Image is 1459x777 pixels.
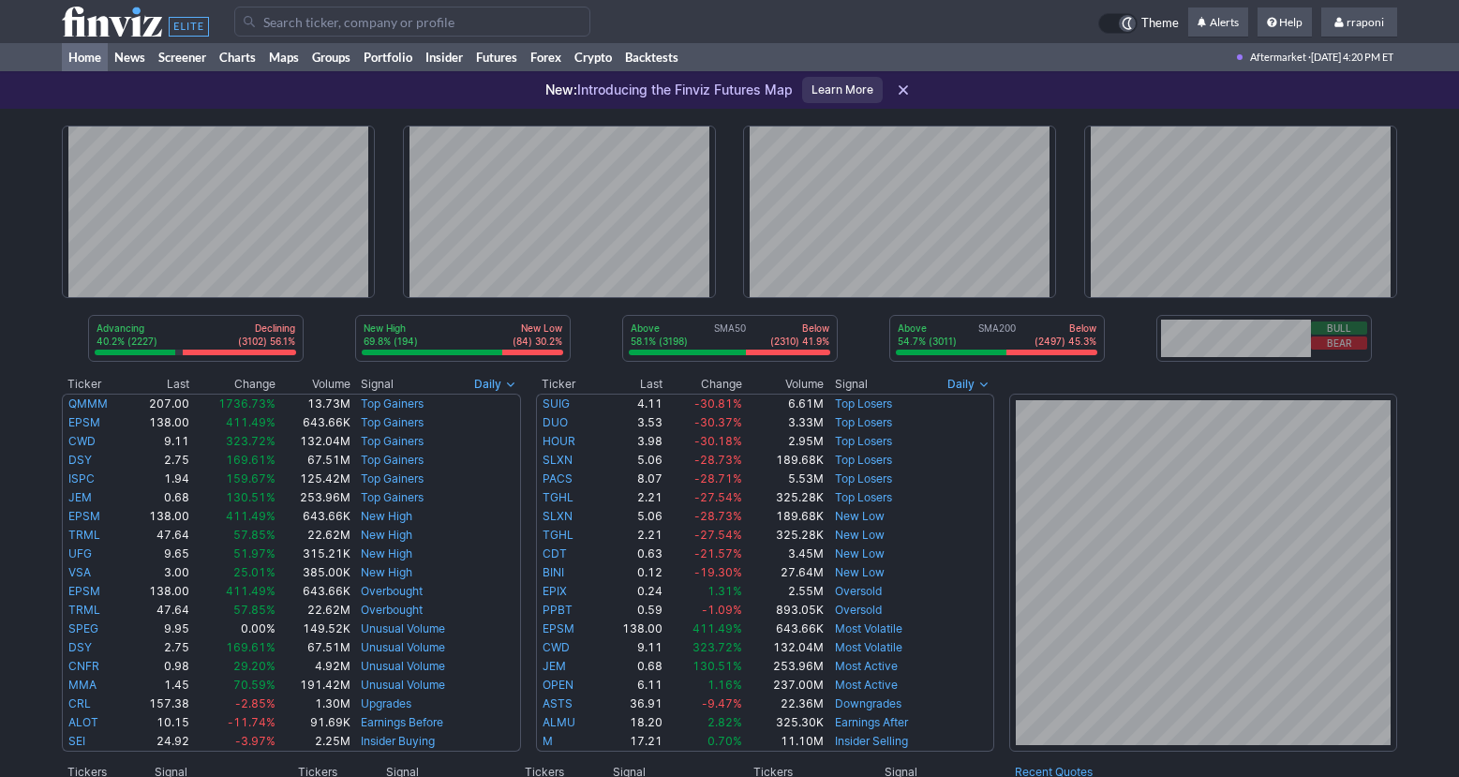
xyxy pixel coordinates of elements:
p: (2310) 41.9% [770,335,829,348]
span: -9.47% [702,696,742,710]
td: 67.51M [276,638,352,657]
a: New High [361,546,412,560]
td: 253.96M [743,657,825,676]
a: EPSM [68,584,100,598]
span: Daily [947,375,975,394]
span: -11.74% [228,715,275,729]
span: -28.73% [694,509,742,523]
a: CDT [543,546,567,560]
span: 57.85% [233,603,275,617]
span: Signal [835,377,868,392]
a: Maps [262,43,305,71]
a: DUO [543,415,568,429]
span: [DATE] 4:20 PM ET [1311,43,1393,71]
td: 24.92 [129,732,190,752]
td: 2.21 [598,526,663,545]
a: Downgrades [835,696,901,710]
td: 893.05K [743,601,825,620]
a: Insider Selling [835,734,908,748]
a: Top Losers [835,453,892,467]
p: Below [1035,321,1096,335]
td: 10.15 [129,713,190,732]
a: CNFR [68,659,99,673]
a: EPSM [68,415,100,429]
td: 9.95 [129,620,190,638]
a: HOUR [543,434,575,448]
span: 2.82% [707,715,742,729]
a: CWD [68,434,96,448]
button: Bear [1311,336,1367,350]
button: Signals interval [943,375,994,394]
a: Oversold [835,584,882,598]
a: Top Losers [835,471,892,486]
a: Unusual Volume [361,678,445,692]
span: 169.61% [226,640,275,654]
td: 138.00 [129,582,190,601]
a: QMMM [68,396,108,411]
a: Top Gainers [361,434,424,448]
td: 138.00 [598,620,663,638]
p: (84) 30.2% [513,335,562,348]
a: DSY [68,640,92,654]
td: 643.66K [276,413,352,432]
td: 8.07 [598,470,663,488]
td: 643.66K [276,507,352,526]
th: Volume [743,375,825,394]
a: SEI [68,734,85,748]
p: Declining [238,321,295,335]
th: Ticker [62,375,129,394]
td: 9.11 [598,638,663,657]
a: Most Active [835,659,898,673]
span: -1.09% [702,603,742,617]
td: 132.04M [743,638,825,657]
td: 189.68K [743,451,825,470]
span: 411.49% [226,584,275,598]
td: 125.42M [276,470,352,488]
a: New High [361,528,412,542]
a: EPIX [543,584,567,598]
span: 57.85% [233,528,275,542]
a: Crypto [568,43,618,71]
span: 130.51% [226,490,275,504]
a: SLXN [543,453,573,467]
td: 2.75 [129,638,190,657]
a: EPSM [68,509,100,523]
td: 2.75 [129,451,190,470]
a: Most Volatile [835,621,902,635]
td: 2.25M [276,732,352,752]
th: Last [129,375,190,394]
td: 157.38 [129,695,190,713]
th: Ticker [536,375,599,394]
span: -3.97% [235,734,275,748]
a: Futures [469,43,524,71]
p: Below [770,321,829,335]
p: (2497) 45.3% [1035,335,1096,348]
th: Change [190,375,275,394]
a: Most Active [835,678,898,692]
a: VSA [68,565,91,579]
a: Theme [1098,13,1179,34]
span: 29.20% [233,659,275,673]
a: Oversold [835,603,882,617]
td: 237.00M [743,676,825,695]
a: Unusual Volume [361,640,445,654]
p: Above [898,321,957,335]
a: Overbought [361,584,423,598]
span: Theme [1141,13,1179,34]
a: Insider Buying [361,734,435,748]
td: 47.64 [129,526,190,545]
span: 1.16% [707,678,742,692]
a: OPEN [543,678,573,692]
td: 0.63 [598,545,663,563]
span: -28.73% [694,453,742,467]
a: MMA [68,678,97,692]
a: rraponi [1321,7,1397,37]
td: 67.51M [276,451,352,470]
span: Daily [474,375,501,394]
a: Top Gainers [361,453,424,467]
td: 325.28K [743,526,825,545]
a: New Low [835,565,885,579]
p: 58.1% (3198) [631,335,688,348]
a: Top Losers [835,396,892,411]
a: ISPC [68,471,95,486]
